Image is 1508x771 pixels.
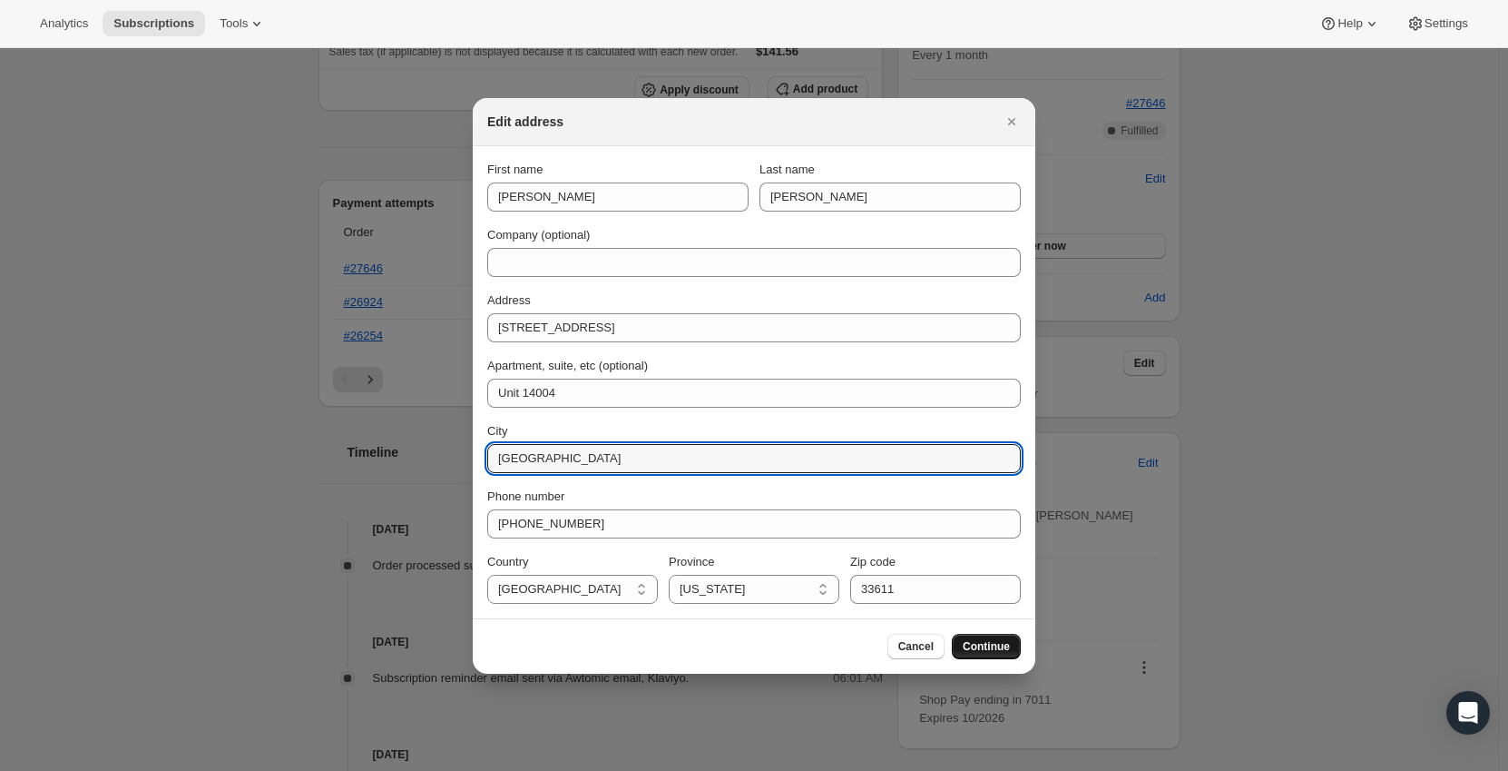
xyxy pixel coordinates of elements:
button: Analytics [29,11,99,36]
div: Open Intercom Messenger [1446,691,1490,735]
span: Apartment, suite, etc (optional) [487,359,648,372]
button: Tools [209,11,277,36]
button: Subscriptions [103,11,205,36]
button: Close [999,109,1024,134]
span: Company (optional) [487,228,590,242]
span: Zip code [850,555,896,568]
span: Last name [759,163,815,176]
span: City [487,424,507,438]
span: First name [487,163,543,176]
button: Continue [952,634,1021,659]
span: Province [669,555,715,568]
span: Country [487,555,529,568]
span: Cancel [898,639,934,654]
span: Analytics [40,16,88,31]
h2: Edit address [487,113,563,131]
span: Address [487,293,531,307]
span: Continue [963,639,1010,654]
button: Settings [1395,11,1479,36]
span: Phone number [487,489,564,503]
span: Subscriptions [113,16,194,31]
button: Cancel [887,634,945,659]
span: Help [1337,16,1362,31]
button: Help [1308,11,1391,36]
span: Tools [220,16,248,31]
span: Settings [1425,16,1468,31]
